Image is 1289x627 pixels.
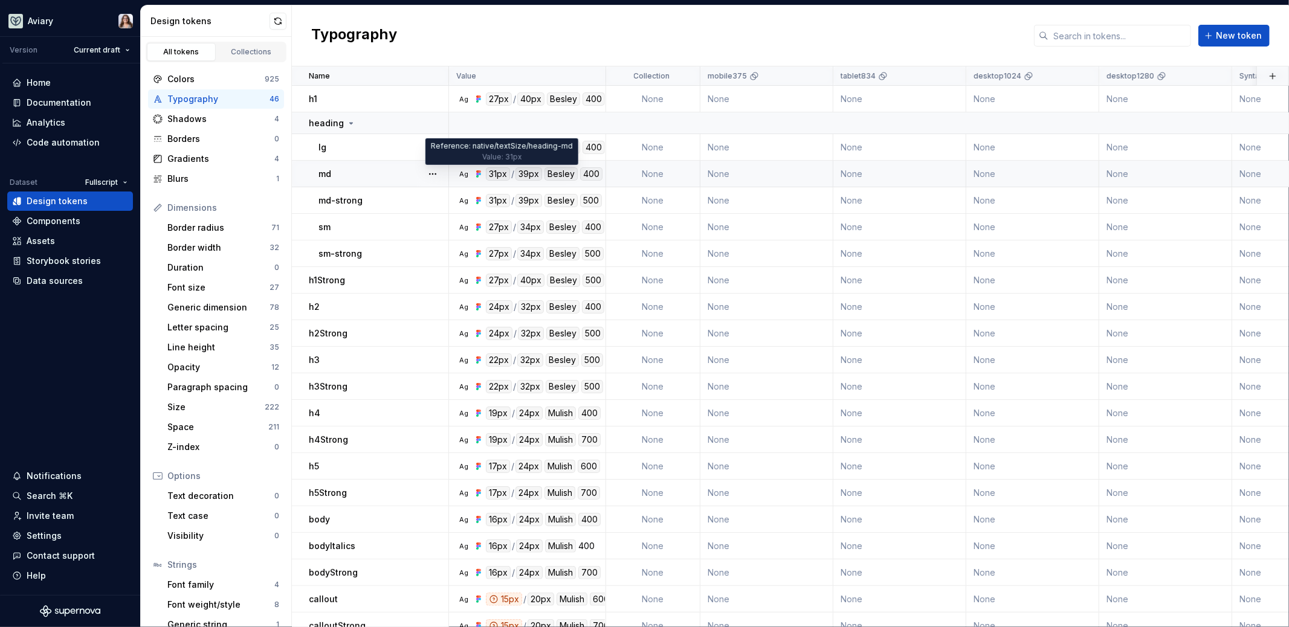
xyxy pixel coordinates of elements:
[163,358,284,377] a: Opacity12
[167,202,279,214] div: Dimensions
[27,137,100,149] div: Code automation
[511,167,514,181] div: /
[459,568,469,577] div: Ag
[582,220,604,234] div: 400
[163,417,284,437] a: Space211
[833,400,966,426] td: None
[7,211,133,231] a: Components
[274,580,279,590] div: 4
[150,15,270,27] div: Design tokens
[459,515,469,524] div: Ag
[309,407,320,419] p: h4
[167,73,265,85] div: Colors
[7,546,133,565] button: Contact support
[833,214,966,240] td: None
[274,511,279,521] div: 0
[486,194,510,207] div: 31px
[167,133,274,145] div: Borders
[318,141,326,153] p: lg
[27,215,80,227] div: Components
[8,14,23,28] img: 256e2c79-9abd-4d59-8978-03feab5a3943.png
[27,117,65,129] div: Analytics
[148,109,284,129] a: Shadows4
[27,510,74,522] div: Invite team
[486,407,511,420] div: 19px
[966,86,1099,112] td: None
[318,195,363,207] p: md-strong
[546,353,579,367] div: Besley
[274,154,279,164] div: 4
[459,355,469,365] div: Ag
[1099,267,1232,294] td: None
[167,361,271,373] div: Opacity
[265,402,279,412] div: 222
[966,240,1099,267] td: None
[163,278,284,297] a: Font size27
[10,45,37,55] div: Version
[486,460,510,473] div: 17px
[516,433,543,446] div: 24px
[606,214,700,240] td: None
[578,407,601,420] div: 400
[513,353,516,367] div: /
[700,320,833,347] td: None
[274,491,279,501] div: 0
[163,575,284,594] a: Font family4
[7,113,133,132] a: Analytics
[700,240,833,267] td: None
[833,320,966,347] td: None
[167,222,271,234] div: Border radius
[148,89,284,109] a: Typography46
[517,92,544,106] div: 40px
[27,275,83,287] div: Data sources
[163,238,284,257] a: Border width32
[606,134,700,161] td: None
[1099,426,1232,453] td: None
[27,550,95,562] div: Contact support
[517,274,544,287] div: 40px
[318,221,331,233] p: sm
[40,605,100,617] svg: Supernova Logo
[518,327,544,340] div: 32px
[544,167,578,181] div: Besley
[167,173,276,185] div: Blurs
[700,134,833,161] td: None
[318,168,331,180] p: md
[459,275,469,285] div: Ag
[966,161,1099,187] td: None
[833,294,966,320] td: None
[518,300,544,313] div: 32px
[276,174,279,184] div: 1
[547,92,580,106] div: Besley
[1099,86,1232,112] td: None
[511,194,514,207] div: /
[700,426,833,453] td: None
[167,401,265,413] div: Size
[486,274,512,287] div: 27px
[459,329,469,338] div: Ag
[27,490,73,502] div: Search ⌘K
[833,426,966,453] td: None
[966,426,1099,453] td: None
[163,595,284,614] a: Font weight/style8
[546,380,579,393] div: Besley
[966,294,1099,320] td: None
[167,242,270,254] div: Border width
[1048,25,1191,47] input: Search in tokens...
[459,541,469,551] div: Ag
[1099,373,1232,400] td: None
[606,373,700,400] td: None
[1099,240,1232,267] td: None
[274,263,279,272] div: 0
[459,461,469,471] div: Ag
[486,92,512,106] div: 27px
[7,231,133,251] a: Assets
[459,435,469,445] div: Ag
[546,300,580,313] div: Besley
[966,214,1099,240] td: None
[1099,347,1232,373] td: None
[68,42,135,59] button: Current draft
[966,400,1099,426] td: None
[10,178,37,187] div: Dataset
[163,258,284,277] a: Duration0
